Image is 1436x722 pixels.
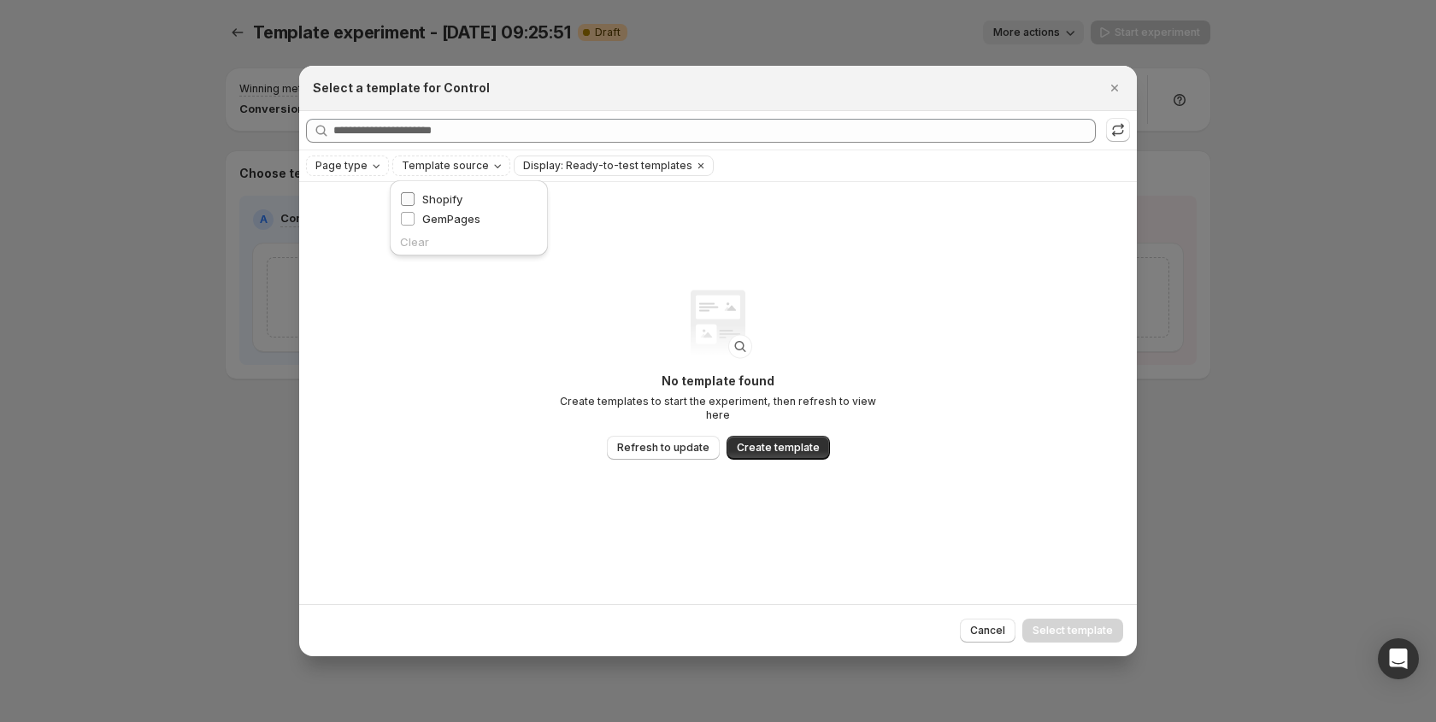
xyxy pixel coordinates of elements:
span: Template source [402,159,489,173]
span: Page type [315,159,368,173]
span: Refresh to update [617,441,709,455]
p: No template found [547,373,889,390]
span: Create template [737,441,820,455]
span: Display: Ready-to-test templates [523,159,692,173]
p: Create templates to start the experiment, then refresh to view here [547,395,889,422]
h2: Select a template for Control [313,79,490,97]
div: Open Intercom Messenger [1378,638,1419,679]
button: Template source [393,156,509,175]
span: Cancel [970,624,1005,637]
button: Clear [692,156,709,175]
button: Page type [307,156,388,175]
button: Display: Ready-to-test templates [515,156,692,175]
button: Close [1103,76,1127,100]
button: Refresh to update [607,436,720,460]
button: Create template [727,436,830,460]
button: Cancel [960,619,1015,643]
span: Shopify [422,192,462,206]
span: GemPages [422,212,480,226]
